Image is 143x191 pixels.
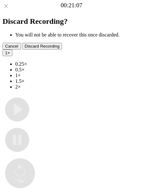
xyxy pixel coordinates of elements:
li: 2× [15,84,140,90]
a: 00:21:07 [61,2,82,9]
button: Cancel [3,43,21,49]
li: 1.5× [15,78,140,84]
span: 1 [5,50,7,55]
button: 1× [3,49,12,56]
li: 0.5× [15,67,140,73]
li: 0.25× [15,61,140,67]
li: You will not be able to recover this once discarded. [15,32,140,38]
h2: Discard Recording? [3,17,140,26]
button: Discard Recording [22,43,62,49]
li: 1× [15,73,140,78]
